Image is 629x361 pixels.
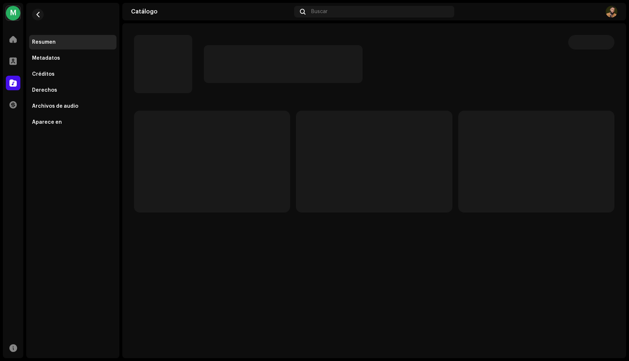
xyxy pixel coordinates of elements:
div: Derechos [32,87,57,93]
div: Créditos [32,71,55,77]
div: M [6,6,20,20]
re-m-nav-item: Créditos [29,67,116,82]
div: Archivos de audio [32,103,78,109]
div: Aparece en [32,119,62,125]
img: 96cdc585-7310-4c34-af6c-9340d0f2b243 [606,6,617,17]
re-m-nav-item: Archivos de audio [29,99,116,114]
re-m-nav-item: Metadatos [29,51,116,66]
div: Resumen [32,39,56,45]
div: Catálogo [131,9,291,15]
div: Metadatos [32,55,60,61]
span: Buscar [311,9,328,15]
re-m-nav-item: Derechos [29,83,116,98]
re-m-nav-item: Aparece en [29,115,116,130]
re-m-nav-item: Resumen [29,35,116,49]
